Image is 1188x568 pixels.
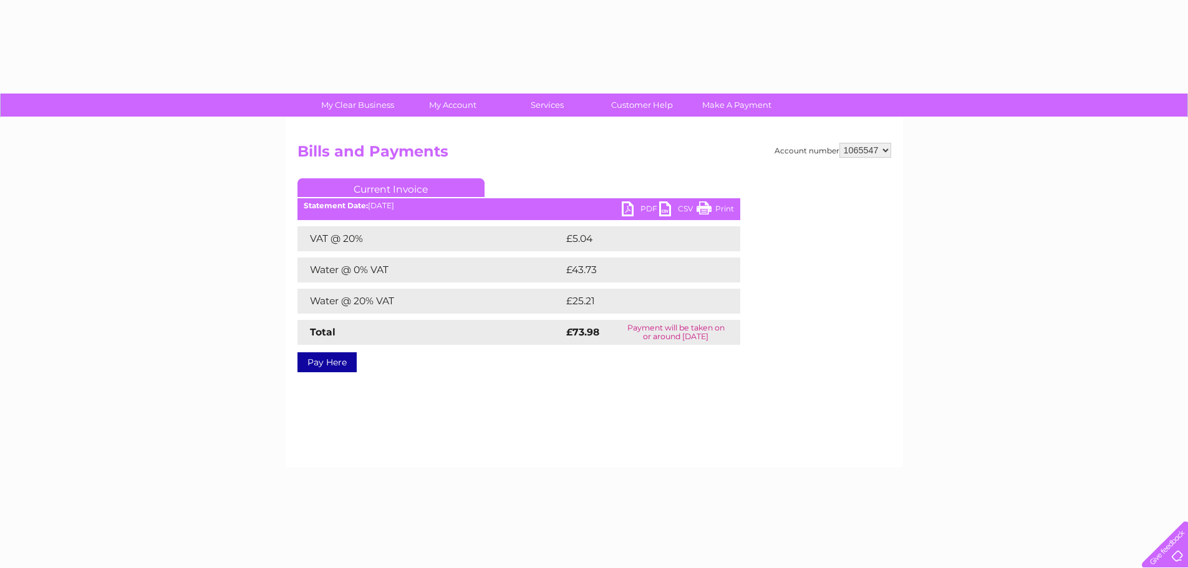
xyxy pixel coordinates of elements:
a: Current Invoice [297,178,485,197]
a: Make A Payment [685,94,788,117]
td: Payment will be taken on or around [DATE] [612,320,740,345]
a: My Clear Business [306,94,409,117]
div: [DATE] [297,201,740,210]
strong: £73.98 [566,326,599,338]
h2: Bills and Payments [297,143,891,166]
td: VAT @ 20% [297,226,563,251]
td: Water @ 20% VAT [297,289,563,314]
a: My Account [401,94,504,117]
a: Pay Here [297,352,357,372]
td: £5.04 [563,226,712,251]
td: £43.73 [563,258,715,282]
a: Print [697,201,734,219]
div: Account number [775,143,891,158]
a: CSV [659,201,697,219]
strong: Total [310,326,336,338]
a: Services [496,94,599,117]
a: Customer Help [591,94,693,117]
td: £25.21 [563,289,713,314]
a: PDF [622,201,659,219]
b: Statement Date: [304,201,368,210]
td: Water @ 0% VAT [297,258,563,282]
